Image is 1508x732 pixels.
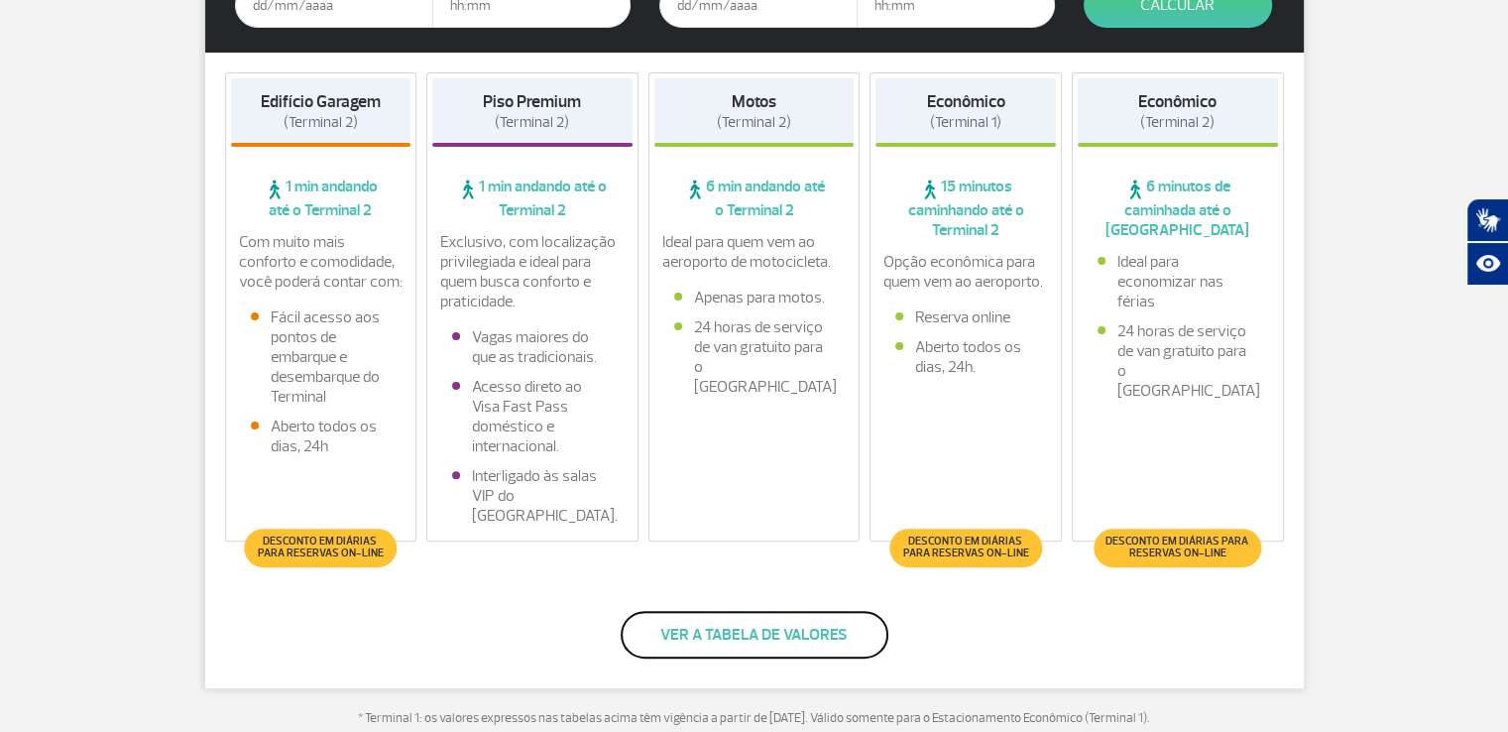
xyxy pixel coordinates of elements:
[1103,536,1251,559] span: Desconto em diárias para reservas on-line
[883,252,1048,292] p: Opção econômica para quem vem ao aeroporto.
[875,177,1056,240] span: 15 minutos caminhando até o Terminal 2
[1098,321,1258,401] li: 24 horas de serviço de van gratuito para o [GEOGRAPHIC_DATA]
[452,327,613,367] li: Vagas maiores do que as tradicionais.
[251,417,392,456] li: Aberto todos os dias, 24h
[654,177,855,220] span: 6 min andando até o Terminal 2
[1140,113,1215,132] span: (Terminal 2)
[432,177,633,220] span: 1 min andando até o Terminal 2
[483,91,581,112] strong: Piso Premium
[927,91,1005,112] strong: Econômico
[674,317,835,397] li: 24 horas de serviço de van gratuito para o [GEOGRAPHIC_DATA]
[1098,252,1258,311] li: Ideal para economizar nas férias
[1466,242,1508,286] button: Abrir recursos assistivos.
[717,113,791,132] span: (Terminal 2)
[899,536,1031,559] span: Desconto em diárias para reservas on-line
[1138,91,1217,112] strong: Econômico
[495,113,569,132] span: (Terminal 2)
[239,232,404,292] p: Com muito mais conforto e comodidade, você poderá contar com:
[231,177,411,220] span: 1 min andando até o Terminal 2
[732,91,776,112] strong: Motos
[251,307,392,407] li: Fácil acesso aos pontos de embarque e desembarque do Terminal
[1466,198,1508,286] div: Plugin de acessibilidade da Hand Talk.
[1466,198,1508,242] button: Abrir tradutor de língua de sinais.
[662,232,847,272] p: Ideal para quem vem ao aeroporto de motocicleta.
[1078,177,1278,240] span: 6 minutos de caminhada até o [GEOGRAPHIC_DATA]
[440,232,625,311] p: Exclusivo, com localização privilegiada e ideal para quem busca conforto e praticidade.
[452,377,613,456] li: Acesso direto ao Visa Fast Pass doméstico e internacional.
[621,611,888,659] button: Ver a tabela de valores
[895,337,1036,377] li: Aberto todos os dias, 24h.
[895,307,1036,327] li: Reserva online
[261,91,381,112] strong: Edifício Garagem
[674,288,835,307] li: Apenas para motos.
[452,466,613,526] li: Interligado às salas VIP do [GEOGRAPHIC_DATA].
[255,536,387,559] span: Desconto em diárias para reservas on-line
[930,113,1001,132] span: (Terminal 1)
[284,113,358,132] span: (Terminal 2)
